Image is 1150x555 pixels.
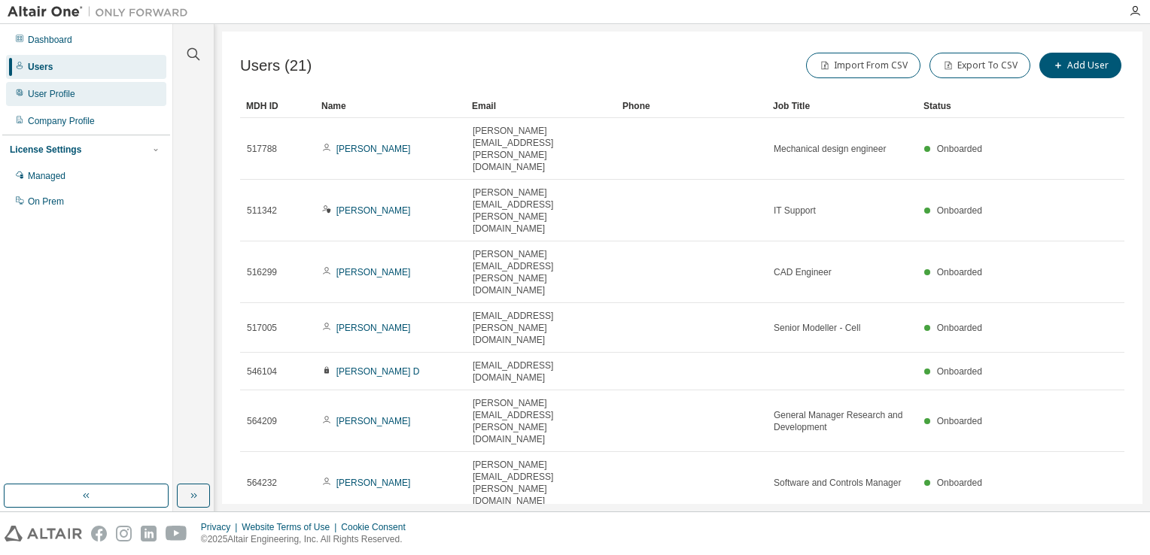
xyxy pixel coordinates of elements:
[166,526,187,541] img: youtube.svg
[774,143,886,155] span: Mechanical design engineer
[28,115,95,127] div: Company Profile
[473,125,610,173] span: [PERSON_NAME][EMAIL_ADDRESS][PERSON_NAME][DOMAIN_NAME]
[247,205,277,217] span: 511342
[141,526,157,541] img: linkedin.svg
[247,322,277,334] span: 517005
[937,323,982,333] span: Onboarded
[806,53,920,78] button: Import From CSV
[242,521,341,533] div: Website Terms of Use
[473,459,610,507] span: [PERSON_NAME][EMAIL_ADDRESS][PERSON_NAME][DOMAIN_NAME]
[473,248,610,296] span: [PERSON_NAME][EMAIL_ADDRESS][PERSON_NAME][DOMAIN_NAME]
[336,478,411,488] a: [PERSON_NAME]
[10,144,81,156] div: License Settings
[622,94,761,118] div: Phone
[774,205,816,217] span: IT Support
[937,205,982,216] span: Onboarded
[28,196,64,208] div: On Prem
[336,205,411,216] a: [PERSON_NAME]
[929,53,1030,78] button: Export To CSV
[247,143,277,155] span: 517788
[923,94,1046,118] div: Status
[5,526,82,541] img: altair_logo.svg
[937,366,982,377] span: Onboarded
[774,477,901,489] span: Software and Controls Manager
[937,416,982,426] span: Onboarded
[201,533,415,546] p: © 2025 Altair Engineering, Inc. All Rights Reserved.
[321,94,460,118] div: Name
[28,34,72,46] div: Dashboard
[247,266,277,278] span: 516299
[91,526,107,541] img: facebook.svg
[774,409,911,433] span: General Manager Research and Development
[341,521,414,533] div: Cookie Consent
[247,415,277,427] span: 564209
[201,521,242,533] div: Privacy
[28,61,53,73] div: Users
[473,397,610,445] span: [PERSON_NAME][EMAIL_ADDRESS][PERSON_NAME][DOMAIN_NAME]
[28,88,75,100] div: User Profile
[8,5,196,20] img: Altair One
[473,187,610,235] span: [PERSON_NAME][EMAIL_ADDRESS][PERSON_NAME][DOMAIN_NAME]
[1039,53,1121,78] button: Add User
[937,478,982,488] span: Onboarded
[336,323,411,333] a: [PERSON_NAME]
[246,94,309,118] div: MDH ID
[774,322,860,334] span: Senior Modeller - Cell
[336,416,411,426] a: [PERSON_NAME]
[240,57,312,74] span: Users (21)
[247,477,277,489] span: 564232
[336,267,411,277] a: [PERSON_NAME]
[937,267,982,277] span: Onboarded
[247,365,277,378] span: 546104
[937,144,982,154] span: Onboarded
[28,170,65,182] div: Managed
[473,310,610,346] span: [EMAIL_ADDRESS][PERSON_NAME][DOMAIN_NAME]
[773,94,911,118] div: Job Title
[336,366,420,377] a: [PERSON_NAME] D
[336,144,411,154] a: [PERSON_NAME]
[473,359,610,384] span: [EMAIL_ADDRESS][DOMAIN_NAME]
[116,526,132,541] img: instagram.svg
[774,266,832,278] span: CAD Engineer
[472,94,610,118] div: Email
